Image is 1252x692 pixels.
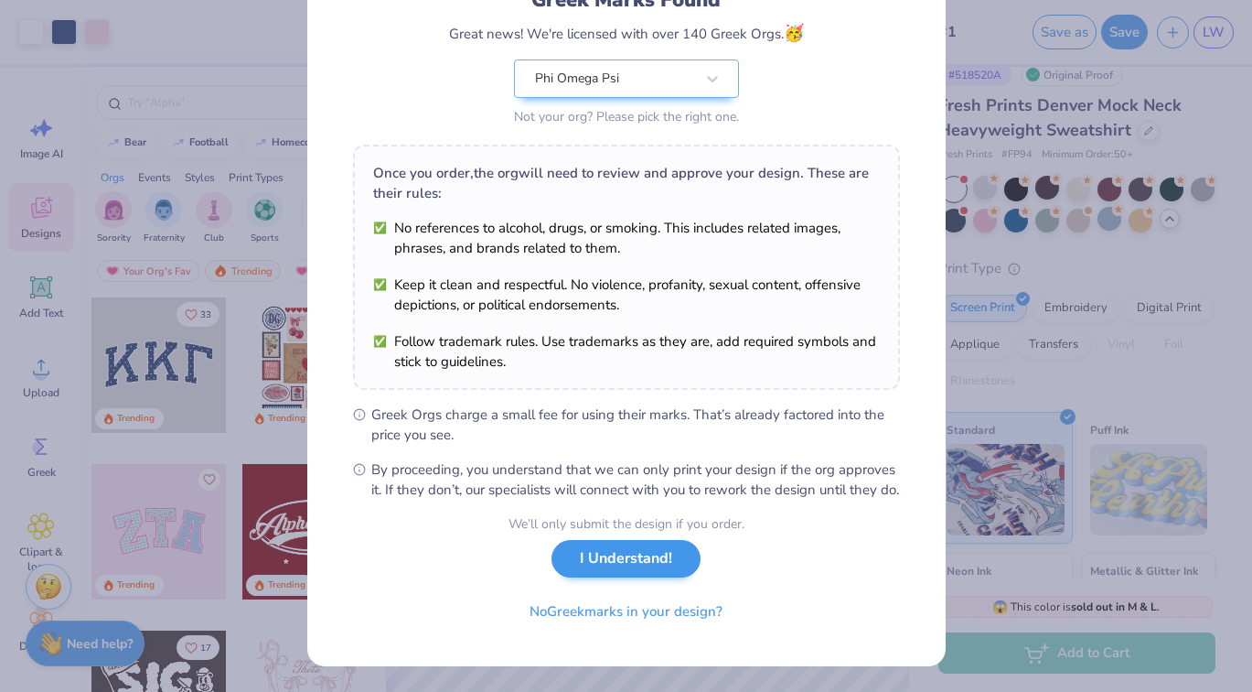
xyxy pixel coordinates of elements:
[373,331,880,372] li: Follow trademark rules. Use trademarks as they are, add required symbols and stick to guidelines.
[373,163,880,203] div: Once you order, the org will need to review and approve your design. These are their rules:
[508,514,744,534] div: We’ll only submit the design if you order.
[371,460,900,500] span: By proceeding, you understand that we can only print your design if the org approves it. If they ...
[784,22,804,44] span: 🥳
[371,405,900,445] span: Greek Orgs charge a small fee for using their marks. That’s already factored into the price you see.
[449,21,804,46] div: Great news! We're licensed with over 140 Greek Orgs.
[551,540,701,578] button: I Understand!
[373,275,880,315] li: Keep it clean and respectful. No violence, profanity, sexual content, offensive depictions, or po...
[514,107,739,126] div: Not your org? Please pick the right one.
[373,218,880,258] li: No references to alcohol, drugs, or smoking. This includes related images, phrases, and brands re...
[514,593,738,631] button: NoGreekmarks in your design?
